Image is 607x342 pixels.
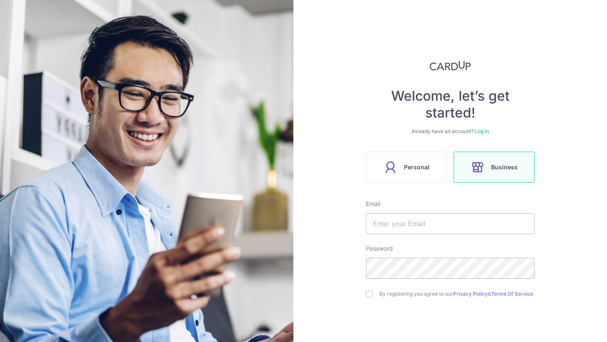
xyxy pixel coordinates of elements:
[366,244,393,253] label: Password
[379,291,534,297] label: By registering you agree to our &
[366,88,534,121] h4: Welcome, let’s get started!
[491,162,518,172] span: Business
[453,291,488,297] a: Privacy Policy
[366,213,534,234] input: Enter your Email
[430,61,471,71] img: CardUp Logo
[366,128,534,135] div: Already have an account?
[366,200,380,208] label: Email
[450,152,538,183] a: Business
[491,291,533,297] a: Terms Of Service
[404,162,430,172] span: Personal
[363,152,450,183] a: Personal
[475,128,489,134] a: Log in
